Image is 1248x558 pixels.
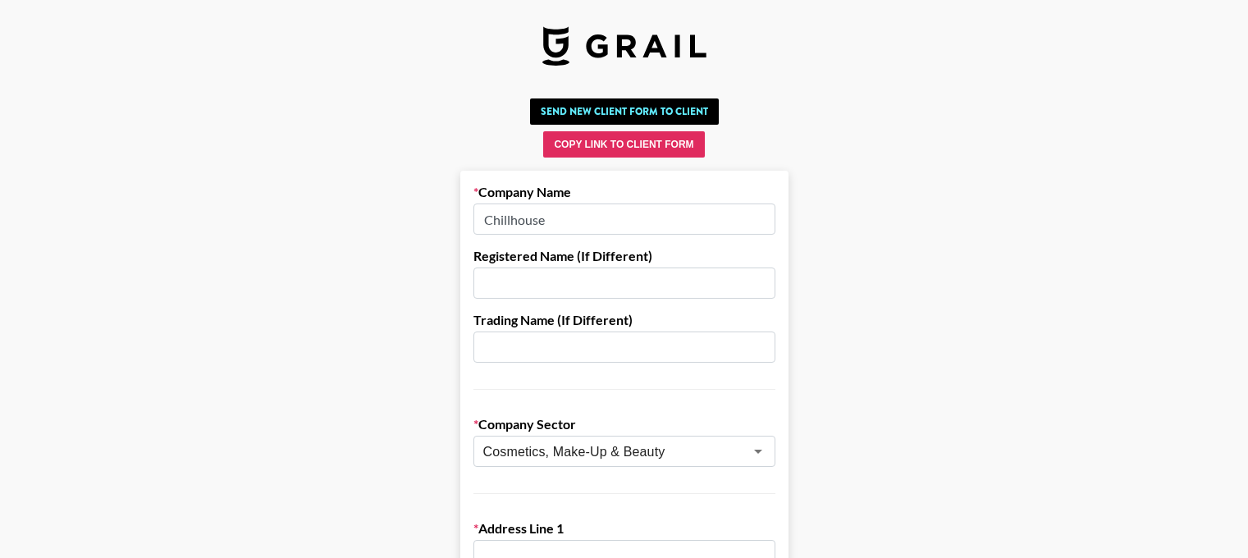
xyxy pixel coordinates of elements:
[747,440,770,463] button: Open
[473,520,775,537] label: Address Line 1
[473,248,775,264] label: Registered Name (If Different)
[473,312,775,328] label: Trading Name (If Different)
[542,26,706,66] img: Grail Talent Logo
[473,416,775,432] label: Company Sector
[473,184,775,200] label: Company Name
[543,131,704,158] button: Copy Link to Client Form
[530,98,719,125] button: Send New Client Form to Client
